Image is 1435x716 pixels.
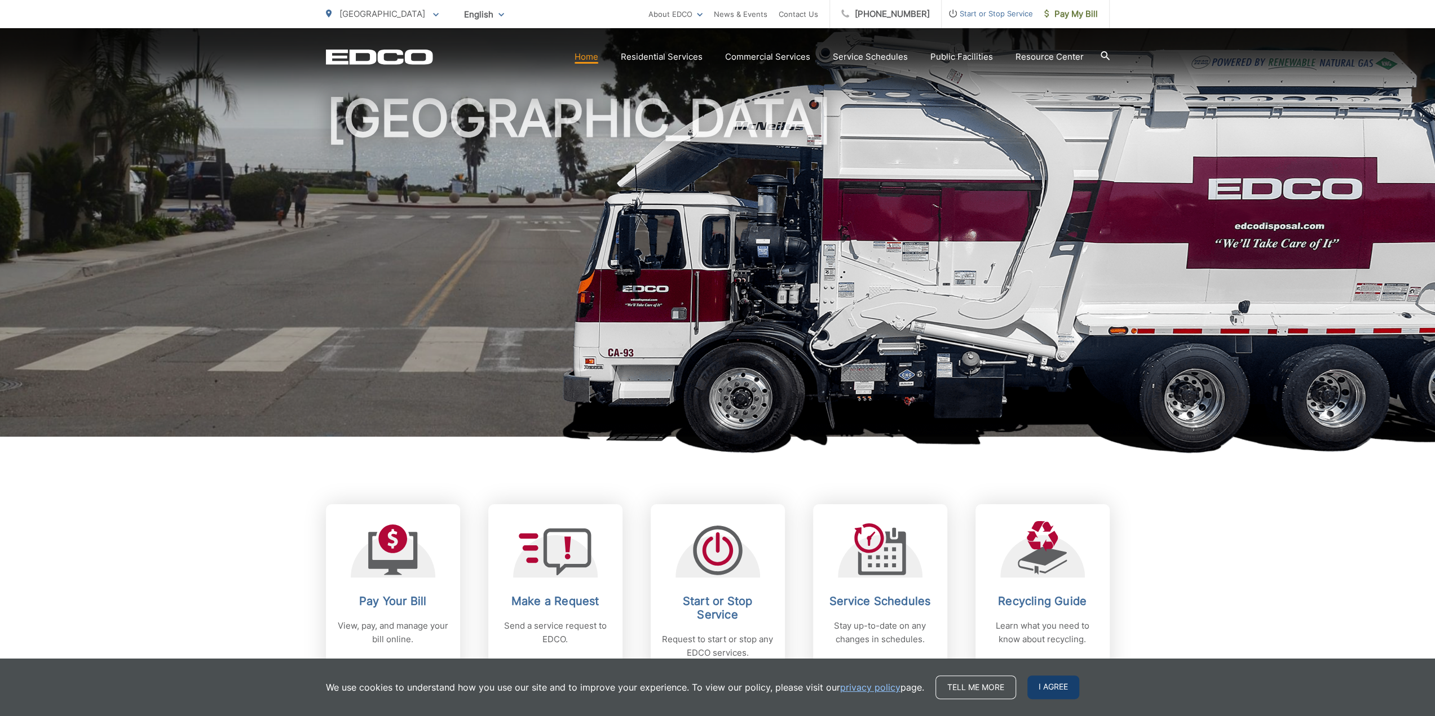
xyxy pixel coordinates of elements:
[648,7,703,21] a: About EDCO
[662,594,774,621] h2: Start or Stop Service
[930,50,993,64] a: Public Facilities
[326,504,460,677] a: Pay Your Bill View, pay, and manage your bill online.
[1044,7,1098,21] span: Pay My Bill
[824,619,936,646] p: Stay up-to-date on any changes in schedules.
[1027,675,1079,699] span: I agree
[813,504,947,677] a: Service Schedules Stay up-to-date on any changes in schedules.
[725,50,810,64] a: Commercial Services
[500,619,611,646] p: Send a service request to EDCO.
[500,594,611,608] h2: Make a Request
[337,594,449,608] h2: Pay Your Bill
[779,7,818,21] a: Contact Us
[575,50,598,64] a: Home
[326,90,1110,447] h1: [GEOGRAPHIC_DATA]
[326,681,924,694] p: We use cookies to understand how you use our site and to improve your experience. To view our pol...
[339,8,425,19] span: [GEOGRAPHIC_DATA]
[824,594,936,608] h2: Service Schedules
[987,594,1098,608] h2: Recycling Guide
[488,504,622,677] a: Make a Request Send a service request to EDCO.
[833,50,908,64] a: Service Schedules
[840,681,900,694] a: privacy policy
[975,504,1110,677] a: Recycling Guide Learn what you need to know about recycling.
[987,619,1098,646] p: Learn what you need to know about recycling.
[456,5,513,24] span: English
[1015,50,1084,64] a: Resource Center
[337,619,449,646] p: View, pay, and manage your bill online.
[935,675,1016,699] a: Tell me more
[621,50,703,64] a: Residential Services
[662,633,774,660] p: Request to start or stop any EDCO services.
[714,7,767,21] a: News & Events
[326,49,433,65] a: EDCD logo. Return to the homepage.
